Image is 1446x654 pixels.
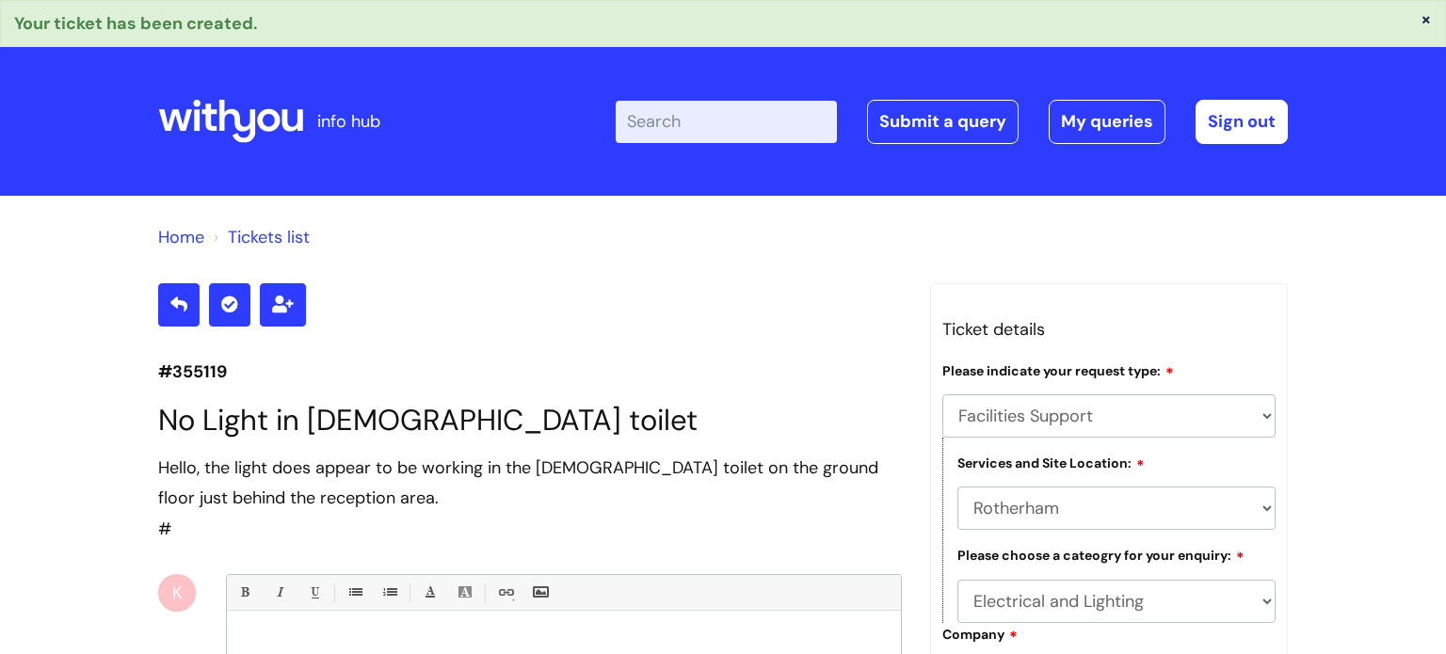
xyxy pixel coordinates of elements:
div: # [158,453,902,544]
h1: No Light in [DEMOGRAPHIC_DATA] toilet [158,403,902,438]
h3: Ticket details [942,314,1276,344]
a: • Unordered List (Ctrl-Shift-7) [343,581,366,604]
a: Font Color [418,581,442,604]
a: Bold (Ctrl-B) [233,581,256,604]
li: Solution home [158,222,204,252]
label: Services and Site Location: [957,453,1145,471]
a: Underline(Ctrl-U) [302,581,326,604]
a: Insert Image... [528,581,552,604]
a: Link [493,581,517,604]
label: Please choose a cateogry for your enquiry: [957,545,1245,564]
div: K [158,574,196,612]
input: Search [616,101,837,142]
a: Home [158,226,204,248]
label: Please indicate your request type: [942,360,1174,379]
a: Back Color [453,581,476,604]
a: 1. Ordered List (Ctrl-Shift-8) [378,581,401,604]
a: Italic (Ctrl-I) [267,581,291,604]
label: Company [942,624,1018,643]
a: Tickets list [228,226,310,248]
p: info hub [317,106,380,136]
li: Tickets list [209,222,310,252]
a: My queries [1049,100,1165,143]
div: | - [616,100,1288,143]
a: Sign out [1196,100,1288,143]
button: × [1421,10,1432,27]
p: #355119 [158,357,902,387]
div: Hello, the light does appear to be working in the [DEMOGRAPHIC_DATA] toilet on the ground floor j... [158,453,902,514]
a: Submit a query [867,100,1019,143]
